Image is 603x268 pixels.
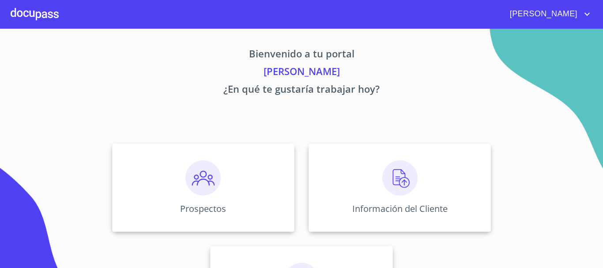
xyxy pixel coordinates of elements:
button: account of current user [503,7,592,21]
img: carga.png [382,160,418,196]
p: Prospectos [180,203,226,215]
span: [PERSON_NAME] [503,7,582,21]
p: Bienvenido a tu portal [30,46,573,64]
img: prospectos.png [185,160,221,196]
p: [PERSON_NAME] [30,64,573,82]
p: ¿En qué te gustaría trabajar hoy? [30,82,573,99]
p: Información del Cliente [352,203,448,215]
